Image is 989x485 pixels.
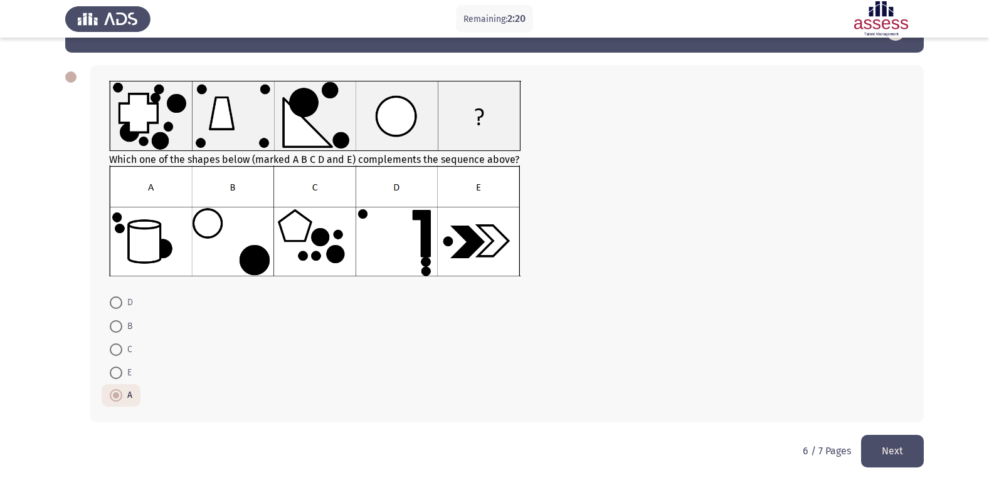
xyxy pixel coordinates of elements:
[65,1,151,36] img: Assess Talent Management logo
[838,1,924,36] img: Assessment logo of Assessment En (Focus & 16PD)
[507,13,526,24] span: 2:20
[109,81,521,151] img: UkFYYV8wODRfQSAucG5nMTY5MTMyNDIwODY1NA==.png
[803,445,851,457] p: 6 / 7 Pages
[122,365,132,380] span: E
[122,388,132,403] span: A
[122,319,132,334] span: B
[109,165,521,276] img: UkFYYV8wODRfQi5wbmcxNjkxMzI0MjIwMzM5.png
[122,295,133,310] span: D
[109,81,905,279] div: Which one of the shapes below (marked A B C D and E) complements the sequence above?
[463,11,526,27] p: Remaining:
[122,342,132,357] span: C
[861,435,924,467] button: load next page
